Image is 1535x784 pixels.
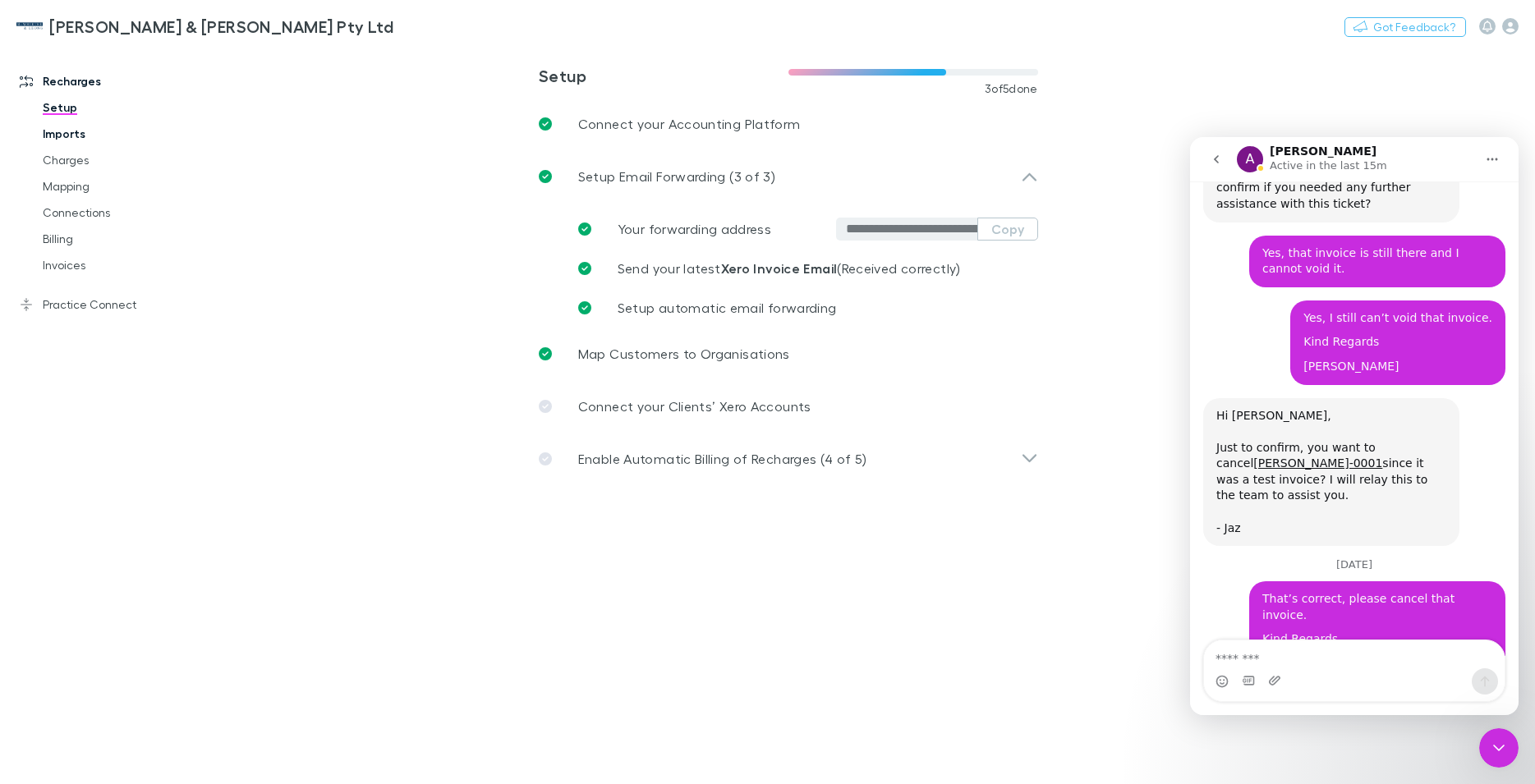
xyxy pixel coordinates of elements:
h3: Setup [539,66,788,85]
a: Connect your Accounting Platform [526,98,1051,150]
a: Connections [26,199,223,226]
iframe: Intercom live chat [1479,728,1519,768]
a: [PERSON_NAME] & [PERSON_NAME] Pty Ltd [7,7,403,46]
div: Enable Automatic Billing of Recharges (4 of 5) [526,433,1051,485]
h3: [PERSON_NAME] & [PERSON_NAME] Pty Ltd [49,16,393,36]
img: McWhirter & Leong Pty Ltd's Logo [16,16,43,36]
a: Connect your Clients’ Xero Accounts [526,380,1051,433]
a: Invoices [26,252,223,278]
a: Billing [26,226,223,252]
span: Send your latest (Received correctly) [618,260,961,276]
a: Imports [26,121,223,147]
button: Got Feedback? [1344,17,1466,37]
div: Setup Email Forwarding (3 of 3) [526,150,1051,203]
button: Copy [977,218,1038,241]
strong: Xero Invoice Email [721,260,838,277]
p: Connect your Accounting Platform [578,114,801,134]
a: Setup [26,94,223,121]
p: Map Customers to Organisations [578,344,790,364]
span: Your forwarding address [618,221,771,236]
a: Practice Connect [3,291,223,318]
span: Setup automatic email forwarding [618,300,837,315]
span: 3 of 5 done [985,82,1038,95]
a: Setup automatic email forwarding [565,288,1038,328]
p: Connect your Clients’ Xero Accounts [578,397,811,416]
a: Recharges [3,68,223,94]
a: Map Customers to Organisations [526,328,1051,380]
a: Send your latestXero Invoice Email(Received correctly) [565,249,1038,288]
iframe: Intercom live chat [1190,137,1519,715]
a: Charges [26,147,223,173]
p: Setup Email Forwarding (3 of 3) [578,167,775,186]
p: Enable Automatic Billing of Recharges (4 of 5) [578,449,867,469]
a: Mapping [26,173,223,199]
